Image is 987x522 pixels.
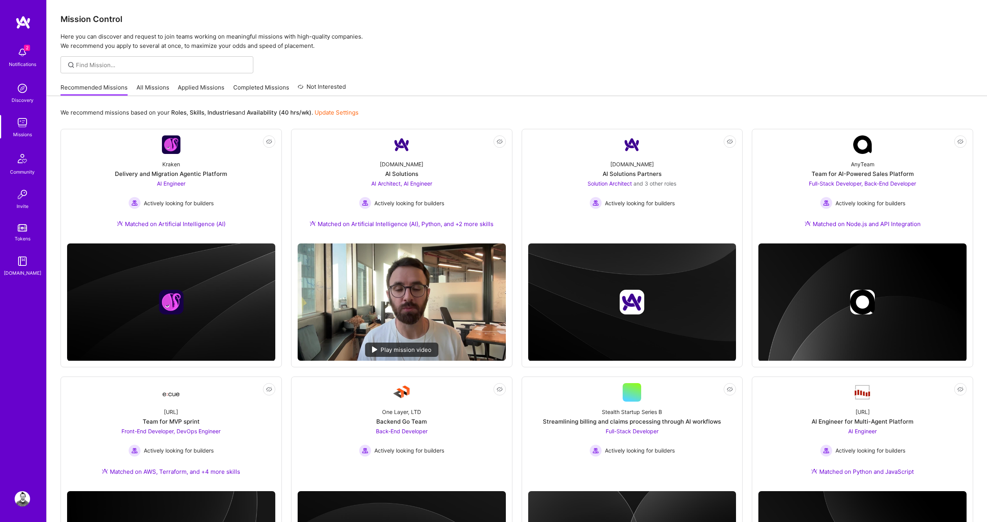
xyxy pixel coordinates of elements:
[588,180,632,187] span: Solution Architect
[812,417,913,426] div: AI Engineer for Multi-Agent Platform
[159,290,184,314] img: Company logo
[157,180,185,187] span: AI Engineer
[602,408,662,416] div: Stealth Startup Series B
[128,197,141,209] img: Actively looking for builders
[61,108,359,117] p: We recommend missions based on your , , and .
[10,168,35,176] div: Community
[207,109,235,116] b: Industries
[727,139,733,145] i: icon EyeClosed
[376,417,427,426] div: Backend Go Team
[528,135,736,237] a: Company Logo[DOMAIN_NAME]AI Solutions PartnersSolution Architect and 3 other rolesActively lookin...
[850,290,875,314] img: Company logo
[67,383,275,485] a: Company Logo[URL]Team for MVP sprintFront-End Developer, DevOps Engineer Actively looking for bui...
[4,269,41,277] div: [DOMAIN_NAME]
[374,199,444,207] span: Actively looking for builders
[315,109,359,116] a: Update Settings
[957,386,963,392] i: icon EyeClosed
[144,199,214,207] span: Actively looking for builders
[115,170,227,178] div: Delivery and Migration Agentic Platform
[727,386,733,392] i: icon EyeClosed
[61,83,128,96] a: Recommended Missions
[266,386,272,392] i: icon EyeClosed
[853,384,872,400] img: Company Logo
[605,446,675,454] span: Actively looking for builders
[382,408,421,416] div: One Layer, LTD
[758,135,967,237] a: Company LogoAnyTeamTeam for AI-Powered Sales PlatformFull-Stack Developer, Back-End Developer Act...
[957,139,963,145] i: icon EyeClosed
[171,109,187,116] b: Roles
[67,243,275,361] img: cover
[835,446,905,454] span: Actively looking for builders
[310,220,316,226] img: Ateam Purple Icon
[162,135,180,154] img: Company Logo
[380,160,423,168] div: [DOMAIN_NAME]
[820,444,832,457] img: Actively looking for builders
[298,82,346,96] a: Not Interested
[359,197,371,209] img: Actively looking for builders
[121,428,221,434] span: Front-End Developer, DevOps Engineer
[144,446,214,454] span: Actively looking for builders
[620,290,644,314] img: Company logo
[102,468,240,476] div: Matched on AWS, Terraform, and +4 more skills
[392,383,411,402] img: Company Logo
[623,135,641,154] img: Company Logo
[811,468,914,476] div: Matched on Python and JavaScript
[528,243,736,361] img: cover
[805,220,811,226] img: Ateam Purple Icon
[853,135,872,154] img: Company Logo
[606,428,659,434] span: Full-Stack Developer
[528,383,736,485] a: Stealth Startup Series BStreamlining billing and claims processing through AI workflowsFull-Stack...
[15,45,30,60] img: bell
[266,139,272,145] i: icon EyeClosed
[848,428,877,434] span: AI Engineer
[805,220,921,228] div: Matched on Node.js and API Integration
[247,109,312,116] b: Availability (40 hrs/wk)
[633,180,676,187] span: and 3 other roles
[610,160,654,168] div: [DOMAIN_NAME]
[856,408,870,416] div: [URL]
[359,444,371,457] img: Actively looking for builders
[76,61,248,69] input: Find Mission...
[497,386,503,392] i: icon EyeClosed
[143,417,200,426] div: Team for MVP sprint
[851,160,874,168] div: AnyTeam
[372,346,377,353] img: play
[15,115,30,130] img: teamwork
[190,109,204,116] b: Skills
[298,243,506,361] img: No Mission
[15,235,30,243] div: Tokens
[497,139,503,145] i: icon EyeClosed
[162,385,180,399] img: Company Logo
[758,383,967,485] a: Company Logo[URL]AI Engineer for Multi-Agent PlatformAI Engineer Actively looking for buildersAct...
[603,170,662,178] div: AI Solutions Partners
[15,491,30,507] img: User Avatar
[18,224,27,231] img: tokens
[812,170,914,178] div: Team for AI-Powered Sales Platform
[15,81,30,96] img: discovery
[128,444,141,457] img: Actively looking for builders
[310,220,493,228] div: Matched on Artificial Intelligence (AI), Python, and +2 more skills
[590,444,602,457] img: Actively looking for builders
[15,253,30,269] img: guide book
[178,83,224,96] a: Applied Missions
[298,135,506,237] a: Company Logo[DOMAIN_NAME]AI SolutionsAI Architect, AI Engineer Actively looking for buildersActiv...
[15,187,30,202] img: Invite
[164,408,178,416] div: [URL]
[13,149,32,168] img: Community
[13,130,32,139] div: Missions
[385,170,418,178] div: AI Solutions
[590,197,602,209] img: Actively looking for builders
[102,468,108,474] img: Ateam Purple Icon
[12,96,34,104] div: Discovery
[820,197,832,209] img: Actively looking for builders
[809,180,916,187] span: Full-Stack Developer, Back-End Developer
[61,32,973,51] p: Here you can discover and request to join teams working on meaningful missions with high-quality ...
[758,243,967,362] img: cover
[61,14,973,24] h3: Mission Control
[605,199,675,207] span: Actively looking for builders
[298,383,506,485] a: Company LogoOne Layer, LTDBackend Go TeamBack-End Developer Actively looking for buildersActively...
[67,135,275,237] a: Company LogoKrakenDelivery and Migration Agentic PlatformAI Engineer Actively looking for builder...
[136,83,169,96] a: All Missions
[365,343,438,357] div: Play mission video
[543,417,721,426] div: Streamlining billing and claims processing through AI workflows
